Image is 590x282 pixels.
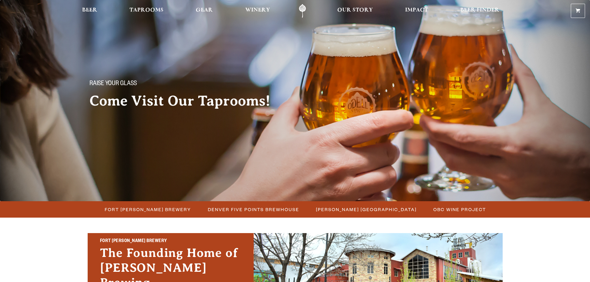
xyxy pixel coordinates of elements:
[245,8,270,13] span: Winery
[90,80,137,88] span: Raise your glass
[456,4,503,18] a: Beer Finder
[401,4,432,18] a: Impact
[90,93,283,109] h2: Come Visit Our Taprooms!
[291,4,314,18] a: Odell Home
[105,205,191,214] span: Fort [PERSON_NAME] Brewery
[204,205,302,214] a: Denver Five Points Brewhouse
[208,205,299,214] span: Denver Five Points Brewhouse
[337,8,373,13] span: Our Story
[333,4,377,18] a: Our Story
[433,205,486,214] span: OBC Wine Project
[100,237,241,245] h2: Fort [PERSON_NAME] Brewery
[430,205,489,214] a: OBC Wine Project
[82,8,97,13] span: Beer
[460,8,499,13] span: Beer Finder
[101,205,194,214] a: Fort [PERSON_NAME] Brewery
[196,8,213,13] span: Gear
[78,4,101,18] a: Beer
[316,205,417,214] span: [PERSON_NAME] [GEOGRAPHIC_DATA]
[312,205,420,214] a: [PERSON_NAME] [GEOGRAPHIC_DATA]
[192,4,217,18] a: Gear
[129,8,164,13] span: Taprooms
[241,4,274,18] a: Winery
[125,4,168,18] a: Taprooms
[405,8,428,13] span: Impact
